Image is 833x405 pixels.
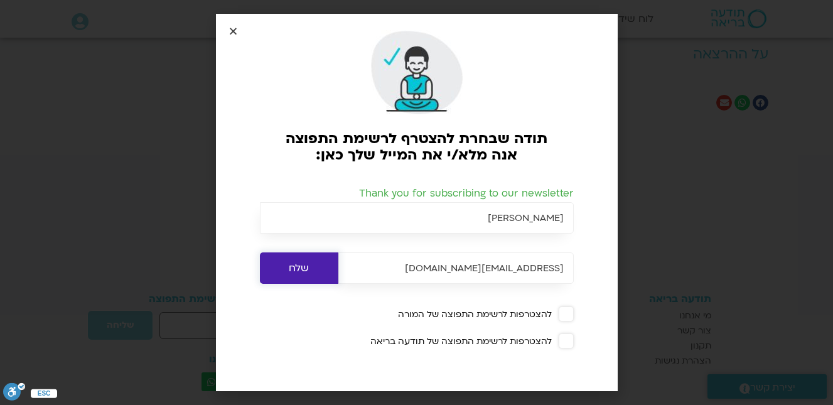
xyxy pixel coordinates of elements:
div: להצטרפות לרשימת התפוצה של המורה [279,309,574,320]
div: להצטרפות לרשימת התפוצה של תודעה בריאה [279,336,574,347]
div: Thank you for subscribing to our newsletter [260,185,574,202]
input: שלח [260,252,338,284]
h2: תודה שבחרת להצטרף לרשימת התפוצה אנה מלא/י את המייל שלך כאן: [281,131,553,163]
input: אימייל: [338,252,574,284]
a: Close [228,26,238,36]
input: שם: [260,202,574,234]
